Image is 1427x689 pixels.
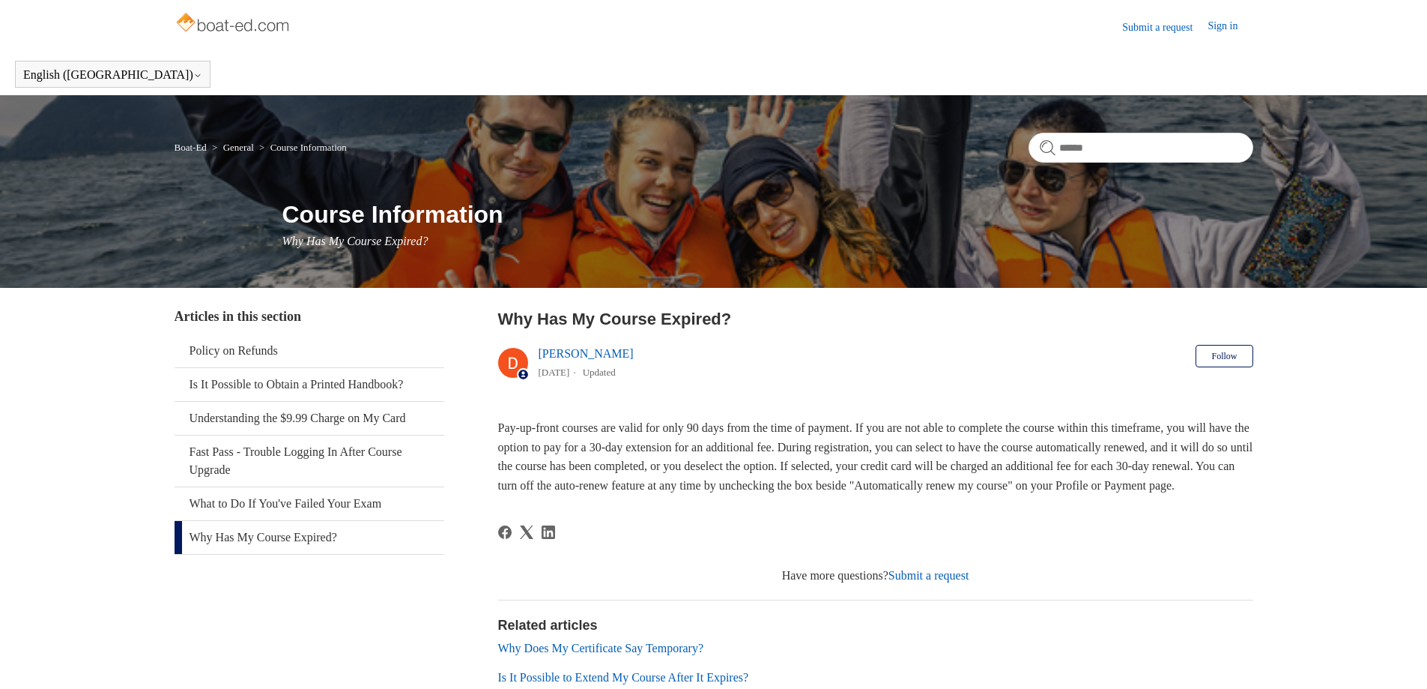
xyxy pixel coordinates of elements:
a: Boat-Ed [175,142,207,153]
a: Is It Possible to Obtain a Printed Handbook? [175,368,444,401]
h2: Why Has My Course Expired? [498,307,1253,331]
li: Boat-Ed [175,142,210,153]
div: Live chat [1377,639,1416,678]
a: Facebook [498,526,512,539]
img: Boat-Ed Help Center home page [175,9,294,39]
a: X Corp [520,526,533,539]
a: Why Has My Course Expired? [175,521,444,554]
span: Articles in this section [175,309,301,324]
a: Is It Possible to Extend My Course After It Expires? [498,671,749,684]
time: 03/01/2024, 15:27 [539,367,570,378]
a: Policy on Refunds [175,334,444,367]
a: LinkedIn [542,526,555,539]
a: What to Do If You've Failed Your Exam [175,487,444,520]
svg: Share this page on X Corp [520,526,533,539]
h2: Related articles [498,616,1253,636]
svg: Share this page on Facebook [498,526,512,539]
span: Why Has My Course Expired? [282,235,428,247]
button: Follow Article [1196,345,1252,367]
a: Course Information [270,142,347,153]
a: Submit a request [888,569,969,582]
button: English ([GEOGRAPHIC_DATA]) [23,68,202,82]
a: Submit a request [1122,19,1208,35]
a: Why Does My Certificate Say Temporary? [498,642,704,655]
li: Course Information [256,142,347,153]
li: General [209,142,256,153]
input: Search [1028,133,1253,163]
a: Fast Pass - Trouble Logging In After Course Upgrade [175,436,444,487]
span: Pay-up-front courses are valid for only 90 days from the time of payment. If you are not able to ... [498,421,1253,492]
svg: Share this page on LinkedIn [542,526,555,539]
a: Understanding the $9.99 Charge on My Card [175,402,444,435]
a: [PERSON_NAME] [539,347,634,360]
a: General [223,142,254,153]
h1: Course Information [282,196,1253,232]
a: Sign in [1208,18,1252,36]
div: Have more questions? [498,567,1253,585]
li: Updated [583,367,616,378]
